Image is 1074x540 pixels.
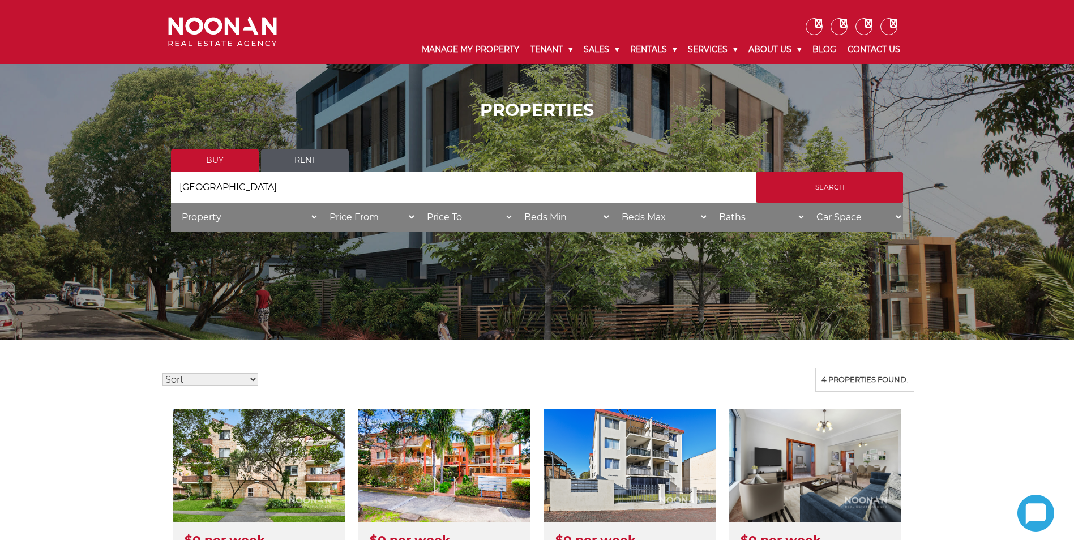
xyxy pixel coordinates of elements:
[624,35,682,64] a: Rentals
[842,35,906,64] a: Contact Us
[171,172,756,203] input: Search by suburb, postcode or area
[416,35,525,64] a: Manage My Property
[682,35,743,64] a: Services
[756,172,903,203] input: Search
[807,35,842,64] a: Blog
[525,35,578,64] a: Tenant
[261,149,349,172] a: Rent
[815,368,914,392] div: 4 properties found.
[743,35,807,64] a: About Us
[168,17,277,47] img: Noonan Real Estate Agency
[578,35,624,64] a: Sales
[171,100,903,121] h1: PROPERTIES
[162,373,258,386] select: Sort Listings
[171,149,259,172] a: Buy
